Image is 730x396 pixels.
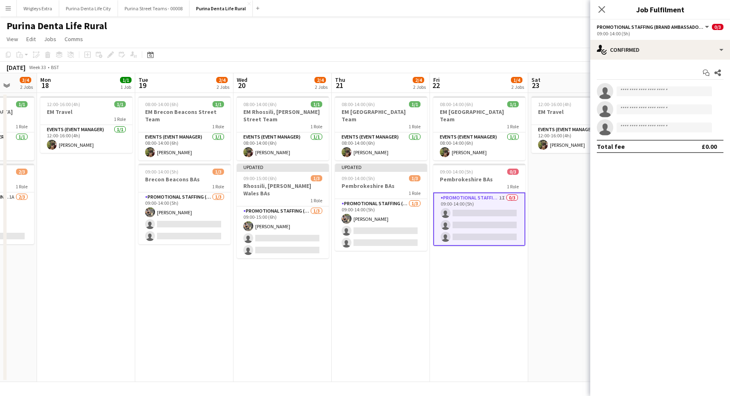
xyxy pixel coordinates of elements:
div: £0.00 [702,142,717,151]
app-card-role: Promotional Staffing (Brand Ambassadors)1I0/309:00-14:00 (5h) [433,192,525,246]
app-job-card: 09:00-14:00 (5h)1/3Brecon Beacons BAs1 RolePromotional Staffing (Brand Ambassadors)1/309:00-14:00... [139,164,231,244]
h3: Rhossili, [PERSON_NAME] Wales BAs [237,182,329,197]
div: [DATE] [7,63,25,72]
span: Mon [40,76,51,83]
app-job-card: 12:00-16:00 (4h)1/1EM Travel1 RoleEvents (Event Manager)1/112:00-16:00 (4h)[PERSON_NAME] [531,96,624,153]
span: 21 [334,81,345,90]
app-job-card: Updated09:00-14:00 (5h)1/3Pembrokeshire BAs1 RolePromotional Staffing (Brand Ambassadors)1/309:00... [335,164,427,251]
span: 0/3 [507,169,519,175]
span: 1/4 [511,77,522,83]
h3: Pembrokeshire BAs [433,176,525,183]
app-job-card: Updated09:00-15:00 (6h)1/3Rhossili, [PERSON_NAME] Wales BAs1 RolePromotional Staffing (Brand Amba... [237,164,329,258]
h3: EM Travel [40,108,132,116]
app-card-role: Events (Event Manager)1/112:00-16:00 (4h)[PERSON_NAME] [40,125,132,153]
app-card-role: Promotional Staffing (Brand Ambassadors)1/309:00-14:00 (5h)[PERSON_NAME] [335,199,427,251]
span: 09:00-14:00 (5h) [440,169,473,175]
app-job-card: 08:00-14:00 (6h)1/1EM Rhossili, [PERSON_NAME] Street Team1 RoleEvents (Event Manager)1/108:00-14:... [237,96,329,160]
app-card-role: Events (Event Manager)1/108:00-14:00 (6h)[PERSON_NAME] [335,132,427,160]
a: Comms [61,34,86,44]
span: 1/1 [120,77,132,83]
button: Purina Street Teams - 00008 [118,0,189,16]
div: 08:00-14:00 (6h)1/1EM [GEOGRAPHIC_DATA] Team1 RoleEvents (Event Manager)1/108:00-14:00 (6h)[PERSO... [335,96,427,160]
span: 09:00-14:00 (5h) [342,175,375,181]
span: 1/1 [507,101,519,107]
app-job-card: 12:00-16:00 (4h)1/1EM Travel1 RoleEvents (Event Manager)1/112:00-16:00 (4h)[PERSON_NAME] [40,96,132,153]
span: 08:00-14:00 (6h) [145,101,178,107]
div: 2 Jobs [20,84,33,90]
span: 1 Role [409,123,420,130]
span: 1 Role [16,123,28,130]
div: 1 Job [120,84,131,90]
span: 19 [137,81,148,90]
span: Tue [139,76,148,83]
span: Wed [237,76,247,83]
span: 1/1 [114,101,126,107]
h3: EM Rhossili, [PERSON_NAME] Street Team [237,108,329,123]
span: 08:00-14:00 (6h) [243,101,277,107]
span: 1 Role [310,123,322,130]
span: 1 Role [409,190,420,196]
span: 1 Role [507,123,519,130]
h3: EM Travel [531,108,624,116]
span: 1/1 [409,101,420,107]
span: 1 Role [212,183,224,190]
div: 09:00-14:00 (5h) [597,30,723,37]
span: 12:00-16:00 (4h) [47,101,80,107]
button: Purina Denta Life Rural [189,0,253,16]
span: 1/1 [311,101,322,107]
app-card-role: Promotional Staffing (Brand Ambassadors)1/309:00-15:00 (6h)[PERSON_NAME] [237,206,329,258]
span: 1 Role [114,116,126,122]
button: Promotional Staffing (Brand Ambassadors) [597,24,710,30]
span: 09:00-14:00 (5h) [145,169,178,175]
app-job-card: 09:00-14:00 (5h)0/3Pembrokeshire BAs1 RolePromotional Staffing (Brand Ambassadors)1I0/309:00-14:0... [433,164,525,246]
span: 2/4 [413,77,424,83]
span: 08:00-14:00 (6h) [440,101,473,107]
div: 2 Jobs [511,84,524,90]
app-job-card: 08:00-14:00 (6h)1/1EM Brecon Beacons Street Team1 RoleEvents (Event Manager)1/108:00-14:00 (6h)[P... [139,96,231,160]
h3: Job Fulfilment [590,4,730,15]
app-card-role: Events (Event Manager)1/108:00-14:00 (6h)[PERSON_NAME] [433,132,525,160]
h3: EM [GEOGRAPHIC_DATA] Team [335,108,427,123]
div: Total fee [597,142,625,151]
span: 22 [432,81,440,90]
app-card-role: Promotional Staffing (Brand Ambassadors)1/309:00-14:00 (5h)[PERSON_NAME] [139,192,231,244]
span: Fri [433,76,440,83]
span: 1 Role [310,197,322,204]
span: 2/4 [314,77,326,83]
h3: EM Brecon Beacons Street Team [139,108,231,123]
button: Purina Denta Life City [59,0,118,16]
h3: Pembrokeshire BAs [335,182,427,190]
div: BST [51,64,59,70]
app-card-role: Events (Event Manager)1/108:00-14:00 (6h)[PERSON_NAME] [237,132,329,160]
span: 1 Role [16,183,28,190]
span: 1 Role [212,123,224,130]
a: View [3,34,21,44]
span: Week 33 [27,64,48,70]
span: 0/3 [712,24,723,30]
h3: Brecon Beacons BAs [139,176,231,183]
app-card-role: Events (Event Manager)1/108:00-14:00 (6h)[PERSON_NAME] [139,132,231,160]
span: 1/3 [213,169,224,175]
span: 1/3 [409,175,420,181]
div: Updated [237,164,329,170]
a: Jobs [41,34,60,44]
span: Jobs [44,35,56,43]
span: 1 Role [507,183,519,190]
span: 08:00-14:00 (6h) [342,101,375,107]
div: 2 Jobs [315,84,328,90]
button: Wrigleys Extra [17,0,59,16]
span: 09:00-15:00 (6h) [243,175,277,181]
a: Edit [23,34,39,44]
app-job-card: 08:00-14:00 (6h)1/1EM [GEOGRAPHIC_DATA] Team1 RoleEvents (Event Manager)1/108:00-14:00 (6h)[PERSO... [433,96,525,160]
span: 1/3 [311,175,322,181]
span: 2/3 [16,169,28,175]
span: 3/4 [20,77,31,83]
